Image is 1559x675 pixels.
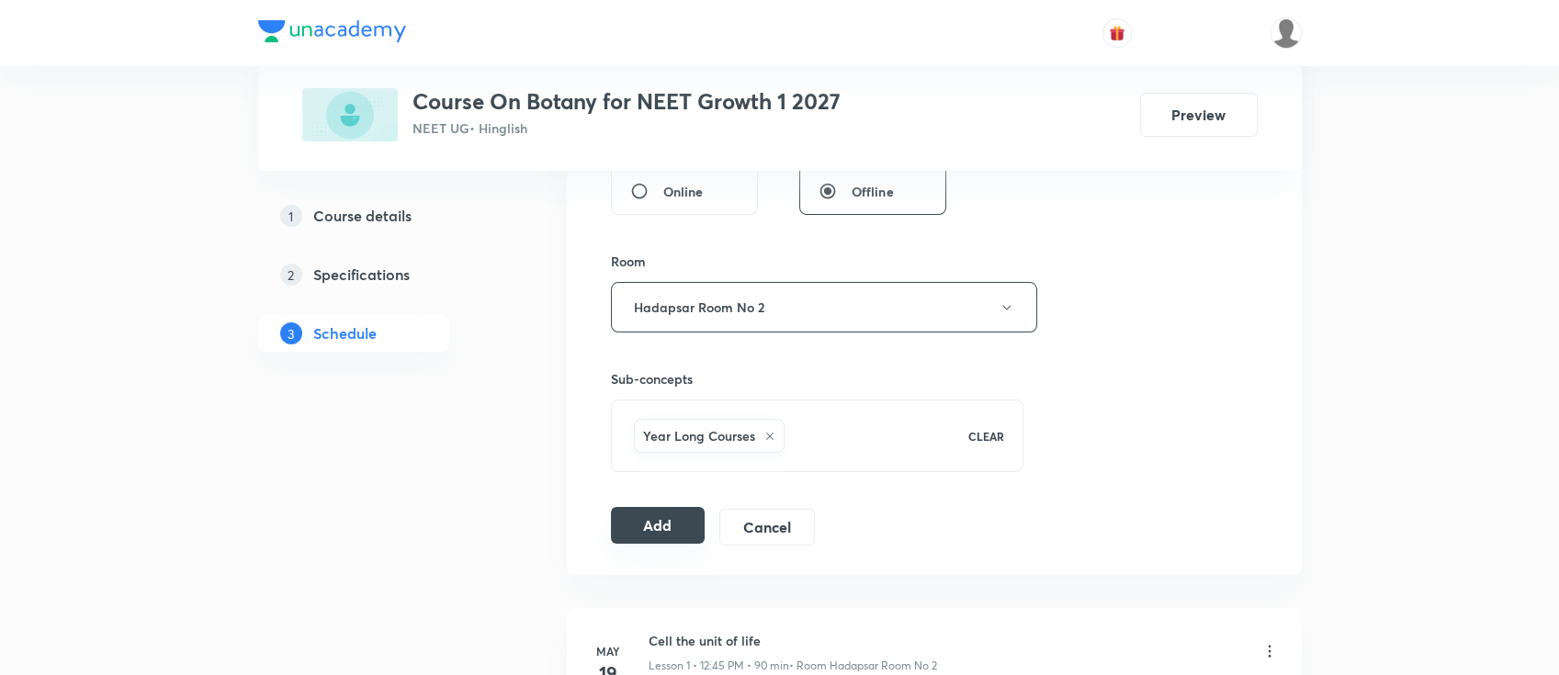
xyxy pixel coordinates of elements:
h5: Schedule [313,322,377,344]
p: NEET UG • Hinglish [412,118,841,138]
h6: Sub-concepts [611,369,1024,388]
a: 1Course details [258,197,508,234]
img: Company Logo [258,20,406,42]
a: Company Logo [258,20,406,47]
p: 2 [280,264,302,286]
h6: Year Long Courses [643,426,755,445]
img: avatar [1109,25,1125,41]
img: 508CCF8C-494A-4AF9-86E8-24DF8C891A8B_plus.png [302,88,398,141]
p: CLEAR [968,428,1004,444]
p: Lesson 1 • 12:45 PM • 90 min [649,658,789,674]
h6: Cell the unit of life [649,631,937,650]
span: Online [663,182,704,201]
button: Cancel [719,509,814,546]
h5: Specifications [313,264,410,286]
span: Offline [852,182,894,201]
button: Hadapsar Room No 2 [611,282,1037,332]
h3: Course On Botany for NEET Growth 1 2027 [412,88,841,115]
h6: Room [611,252,646,271]
h5: Course details [313,205,412,227]
p: 3 [280,322,302,344]
button: Add [611,507,706,544]
button: Preview [1140,93,1258,137]
p: 1 [280,205,302,227]
p: • Room Hadapsar Room No 2 [789,658,937,674]
a: 2Specifications [258,256,508,293]
button: avatar [1102,18,1132,48]
img: nikita patil [1271,17,1302,49]
h6: May [590,643,627,659]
